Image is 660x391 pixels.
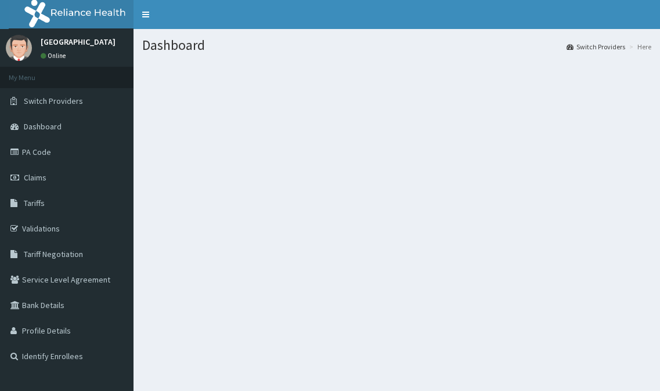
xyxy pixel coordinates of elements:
[142,38,651,53] h1: Dashboard
[24,249,83,259] span: Tariff Negotiation
[41,38,116,46] p: [GEOGRAPHIC_DATA]
[41,52,68,60] a: Online
[24,198,45,208] span: Tariffs
[24,96,83,106] span: Switch Providers
[24,121,62,132] span: Dashboard
[6,35,32,61] img: User Image
[626,42,651,52] li: Here
[567,42,625,52] a: Switch Providers
[24,172,46,183] span: Claims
